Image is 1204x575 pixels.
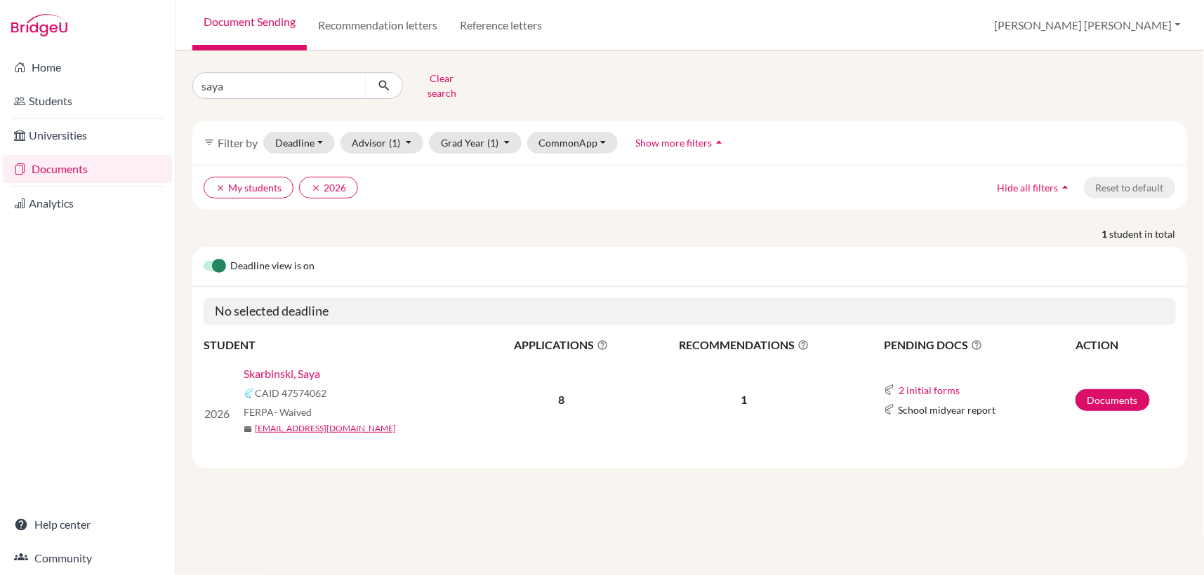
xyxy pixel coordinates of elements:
[216,183,225,193] i: clear
[303,365,380,382] a: Skarbinski, Saya
[898,382,960,398] button: 2 initial forms
[1058,180,1072,194] i: arrow_drop_up
[303,388,315,399] img: Common App logo
[997,182,1058,194] span: Hide all filters
[299,177,358,198] button: clear2026
[340,132,424,154] button: Advisor(1)
[204,137,215,148] i: filter_list
[204,177,293,198] button: clearMy students
[315,386,386,400] span: CAID 47574062
[204,384,292,400] img: Skarbinski, Saya
[3,544,172,572] a: Community
[218,136,258,149] span: Filter by
[487,137,498,149] span: (1)
[635,137,712,149] span: Show more filters
[303,425,312,433] span: mail
[712,135,726,149] i: arrow_drop_up
[263,132,335,154] button: Deadline
[204,400,292,417] p: 2026
[303,405,371,419] span: FERPA
[429,132,522,154] button: Grad Year(1)
[192,72,366,99] input: Find student by name...
[3,87,172,115] a: Students
[985,177,1084,198] button: Hide all filtersarrow_drop_up
[988,12,1187,39] button: [PERSON_NAME] [PERSON_NAME]
[639,337,849,353] span: RECOMMENDATIONS
[3,53,172,81] a: Home
[3,189,172,217] a: Analytics
[3,121,172,149] a: Universities
[230,258,315,275] span: Deadline view is on
[204,336,484,354] th: STUDENT
[898,402,995,417] span: School midyear report
[403,67,481,104] button: Clear search
[3,155,172,183] a: Documents
[1076,389,1150,411] a: Documents
[333,406,371,418] span: - Waived
[1102,226,1110,241] strong: 1
[1110,226,1187,241] span: student in total
[1084,177,1176,198] button: Reset to default
[884,337,1074,353] span: PENDING DOCS
[884,404,895,415] img: Common App logo
[884,384,895,395] img: Common App logo
[11,14,67,36] img: Bridge-U
[390,137,401,149] span: (1)
[527,132,618,154] button: CommonApp
[315,422,456,435] a: [EMAIL_ADDRESS][DOMAIN_NAME]
[485,337,637,353] span: APPLICATIONS
[639,391,849,408] p: 1
[3,510,172,539] a: Help center
[204,298,1176,325] h5: No selected deadline
[558,393,564,406] b: 8
[623,132,738,154] button: Show more filtersarrow_drop_up
[311,183,321,193] i: clear
[1075,336,1176,354] th: ACTION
